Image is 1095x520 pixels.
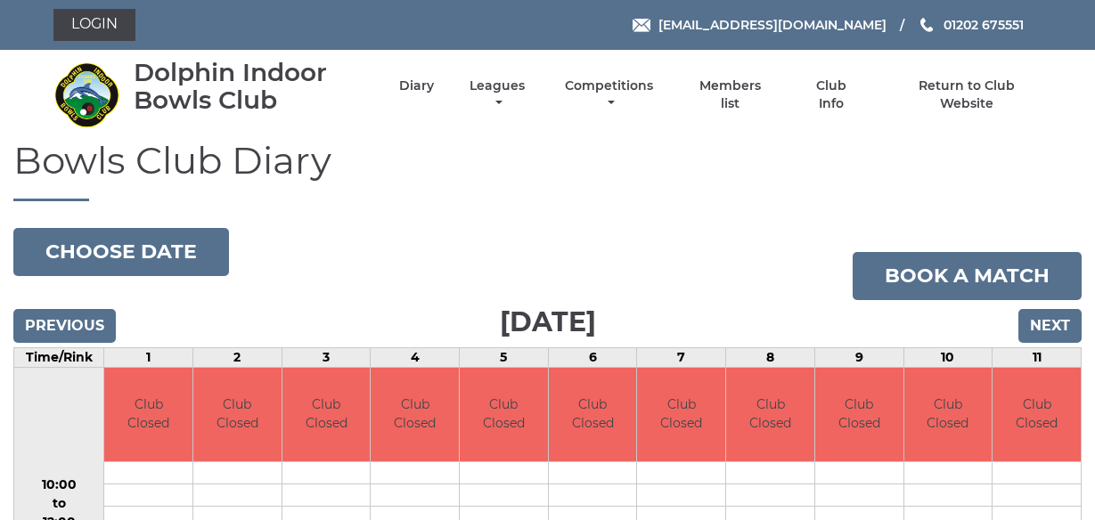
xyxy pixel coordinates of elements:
span: [EMAIL_ADDRESS][DOMAIN_NAME] [658,17,887,33]
a: Diary [399,77,434,94]
td: 9 [814,348,903,368]
td: Club Closed [726,368,814,461]
a: Club Info [803,77,861,112]
td: Club Closed [549,368,637,461]
a: Login [53,9,135,41]
td: Club Closed [460,368,548,461]
td: Club Closed [371,368,459,461]
td: 10 [903,348,993,368]
span: 01202 675551 [944,17,1024,33]
td: 6 [548,348,637,368]
a: Members list [689,77,771,112]
td: Club Closed [193,368,282,461]
button: Choose date [13,228,229,276]
td: 2 [193,348,282,368]
td: Club Closed [637,368,725,461]
a: Return to Club Website [891,77,1042,112]
img: Email [633,19,650,32]
a: Competitions [561,77,658,112]
td: 11 [993,348,1082,368]
img: Phone us [920,18,933,32]
td: 7 [637,348,726,368]
div: Dolphin Indoor Bowls Club [134,59,368,114]
td: Club Closed [104,368,192,461]
a: Phone us 01202 675551 [918,15,1024,35]
a: Email [EMAIL_ADDRESS][DOMAIN_NAME] [633,15,887,35]
td: Time/Rink [14,348,104,368]
img: Dolphin Indoor Bowls Club [53,61,120,128]
td: 5 [460,348,549,368]
td: Club Closed [282,368,371,461]
td: 1 [104,348,193,368]
td: Club Closed [904,368,993,461]
td: 8 [726,348,815,368]
td: 4 [371,348,460,368]
h1: Bowls Club Diary [13,140,1082,201]
input: Next [1018,309,1082,343]
td: Club Closed [993,368,1081,461]
a: Book a match [853,252,1082,300]
input: Previous [13,309,116,343]
a: Leagues [465,77,529,112]
td: 3 [282,348,371,368]
td: Club Closed [815,368,903,461]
